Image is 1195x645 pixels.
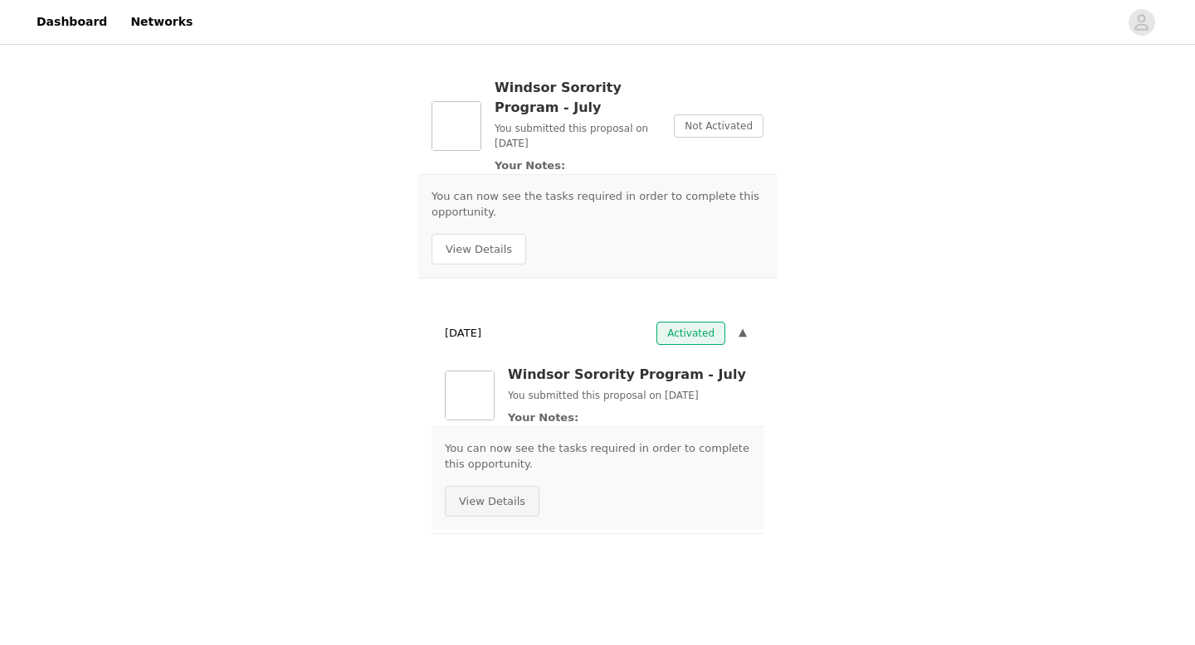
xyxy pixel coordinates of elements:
[445,440,750,473] p: You can now see the tasks required in order to complete this opportunity.
[432,188,763,221] p: You can now see the tasks required in order to complete this opportunity.
[656,322,725,345] span: Activated
[735,322,750,345] button: ▼
[495,78,661,118] h3: Windsor Sorority Program - July
[495,121,661,151] p: You submitted this proposal on [DATE]
[432,315,763,352] div: [DATE]
[1134,9,1149,36] div: avatar
[432,234,526,265] button: View Details
[27,3,117,41] a: Dashboard
[445,486,539,517] button: View Details
[120,3,202,41] a: Networks
[445,371,495,420] img: Windsor Sorority Program - July
[674,114,763,138] span: Not Activated
[508,410,750,426] p: Your Notes:
[495,158,661,174] p: Your Notes:
[508,388,750,403] p: You submitted this proposal on [DATE]
[432,101,481,151] img: Windsor Sorority Program - July
[508,365,750,385] h3: Windsor Sorority Program - July
[739,325,747,342] span: ▼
